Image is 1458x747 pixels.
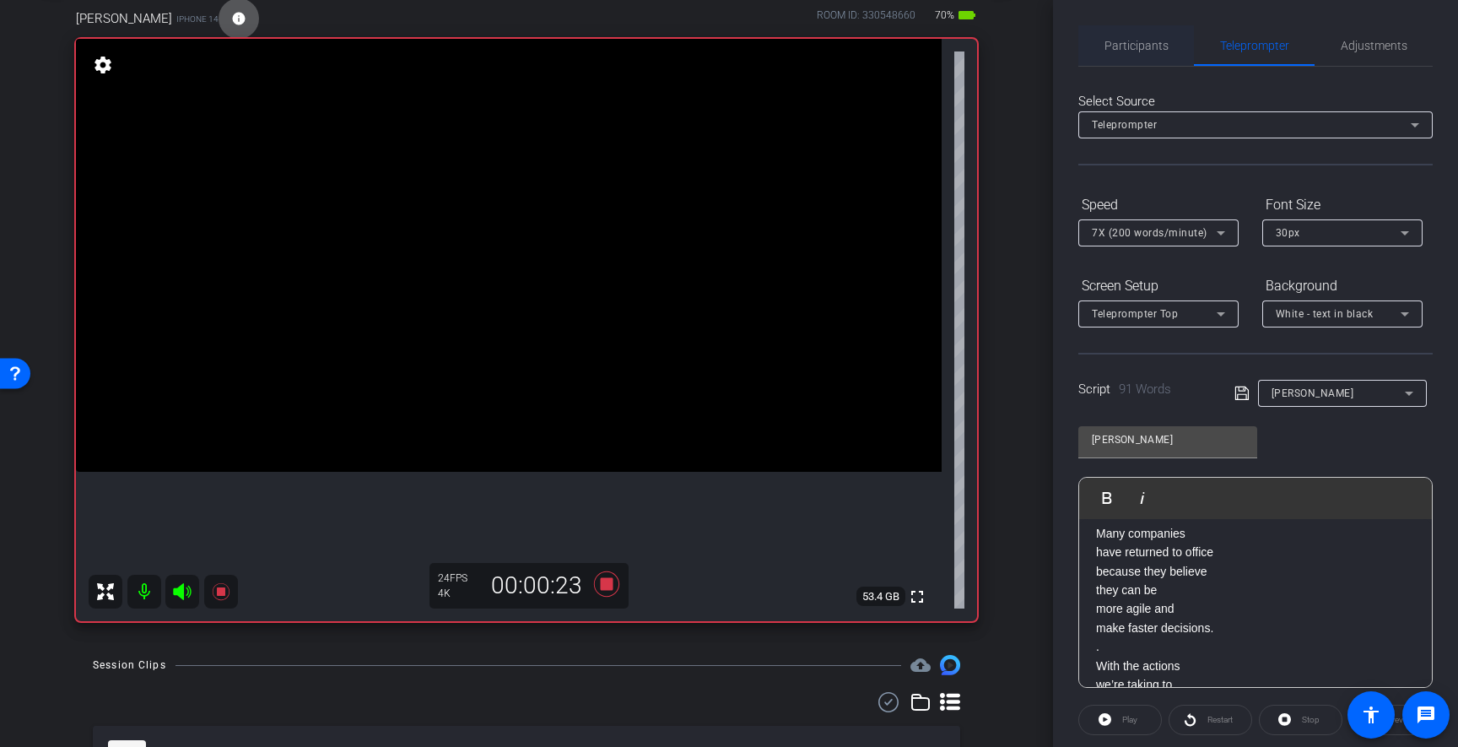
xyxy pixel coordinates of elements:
[91,55,115,75] mat-icon: settings
[1096,675,1415,694] p: we’re taking to
[940,655,960,675] img: Session clips
[1092,227,1207,239] span: 7X (200 words/minute)
[438,587,480,600] div: 4K
[856,587,905,607] span: 53.4 GB
[1096,657,1415,675] p: With the actions
[817,8,915,32] div: ROOM ID: 330548660
[1092,308,1178,320] span: Teleprompter Top
[1341,40,1407,51] span: Adjustments
[1096,581,1415,599] p: they can be
[957,5,977,25] mat-icon: battery_std
[1361,705,1381,725] mat-icon: accessibility
[480,571,593,600] div: 00:00:23
[231,11,246,26] mat-icon: info
[1119,382,1171,397] span: 91 Words
[1078,272,1239,300] div: Screen Setup
[450,572,467,584] span: FPS
[932,2,957,29] span: 70%
[1096,599,1415,618] p: more agile and
[1276,308,1374,320] span: White - text in black
[1096,524,1415,543] p: Many companies
[1220,40,1289,51] span: Teleprompter
[438,571,480,585] div: 24
[1092,119,1157,131] span: Teleprompter
[1262,191,1423,219] div: Font Size
[176,13,219,25] span: iPhone 14
[76,9,172,28] span: [PERSON_NAME]
[907,587,927,607] mat-icon: fullscreen
[910,655,931,675] span: Destinations for your clips
[1096,637,1415,656] p: .
[1272,387,1354,399] span: [PERSON_NAME]
[1078,380,1211,399] div: Script
[1096,619,1415,637] p: make faster decisions.
[1276,227,1300,239] span: 30px
[1078,92,1433,111] div: Select Source
[1096,543,1415,561] p: have returned to office
[1104,40,1169,51] span: Participants
[1078,191,1239,219] div: Speed
[910,655,931,675] mat-icon: cloud_upload
[93,657,166,674] div: Session Clips
[1262,272,1423,300] div: Background
[1096,562,1415,581] p: because they believe
[1416,705,1436,725] mat-icon: message
[1092,430,1244,450] input: Title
